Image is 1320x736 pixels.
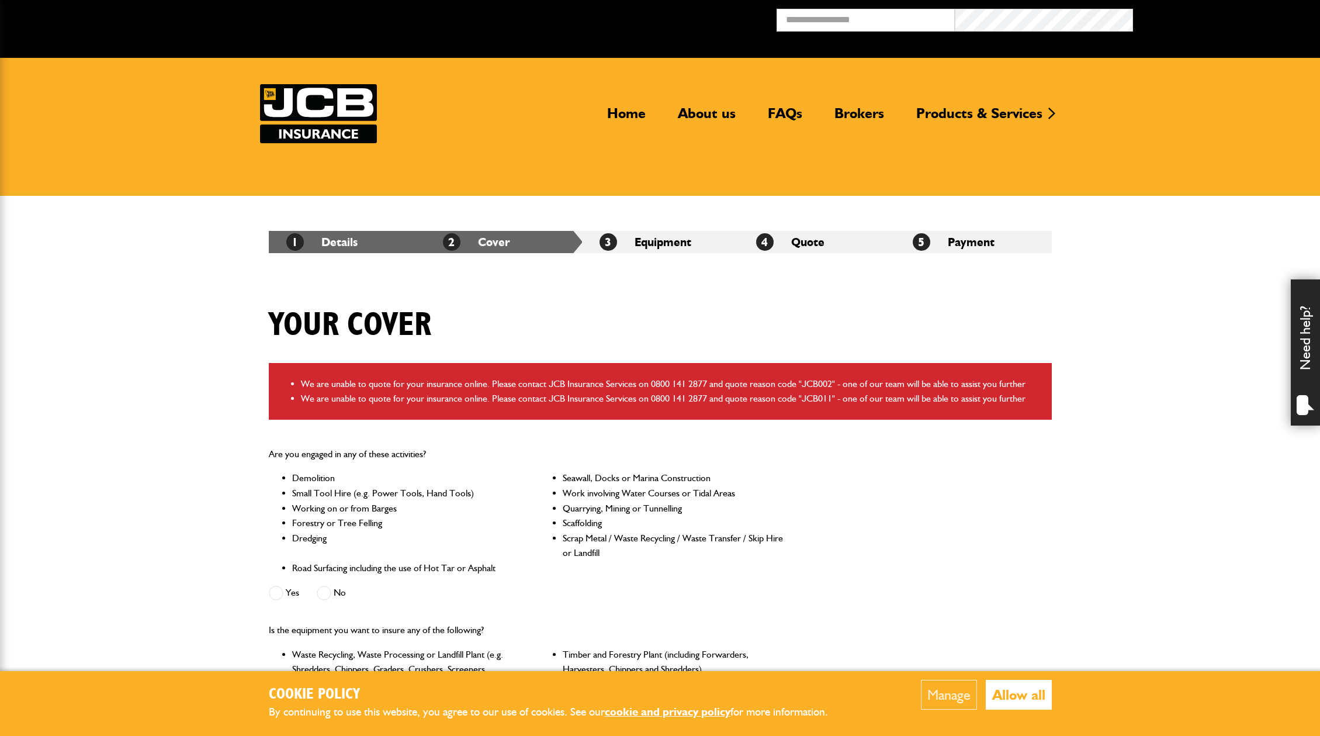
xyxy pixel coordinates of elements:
button: Manage [921,680,977,710]
li: We are unable to quote for your insurance online. Please contact JCB Insurance Services on 0800 1... [301,376,1043,392]
li: Waste Recycling, Waste Processing or Landfill Plant (e.g. Shredders, Chippers, Graders, Crushers,... [292,647,514,692]
a: Brokers [826,105,893,132]
p: Are you engaged in any of these activities? [269,447,785,462]
h2: Cookie Policy [269,686,847,704]
li: Payment [895,231,1052,253]
li: Scrap Metal / Waste Recycling / Waste Transfer / Skip Hire or Landfill [563,531,784,561]
h1: Your cover [269,306,431,345]
li: Timber and Forestry Plant (including Forwarders, Harvesters, Chippers and Shredders) [563,647,784,692]
div: Need help? [1291,279,1320,426]
li: Demolition [292,471,514,486]
button: Broker Login [1133,9,1311,27]
span: 4 [756,233,774,251]
li: Scaffolding [563,516,784,531]
a: FAQs [759,105,811,132]
p: By continuing to use this website, you agree to our use of cookies. See our for more information. [269,703,847,721]
li: Dredging [292,531,514,561]
li: Working on or from Barges [292,501,514,516]
span: 1 [286,233,304,251]
span: 3 [600,233,617,251]
img: JCB Insurance Services logo [260,84,377,143]
a: JCB Insurance Services [260,84,377,143]
li: Seawall, Docks or Marina Construction [563,471,784,486]
a: cookie and privacy policy [605,705,730,718]
li: Equipment [582,231,739,253]
li: Road Surfacing including the use of Hot Tar or Asphalt [292,561,514,576]
li: Quarrying, Mining or Tunnelling [563,501,784,516]
span: 5 [913,233,930,251]
span: 2 [443,233,460,251]
a: Products & Services [907,105,1051,132]
button: Allow all [986,680,1052,710]
li: We are unable to quote for your insurance online. Please contact JCB Insurance Services on 0800 1... [301,391,1043,406]
li: Cover [425,231,582,253]
a: 1Details [286,235,358,249]
a: Home [598,105,654,132]
label: No [317,586,346,600]
label: Yes [269,586,299,600]
a: About us [669,105,744,132]
li: Quote [739,231,895,253]
li: Work involving Water Courses or Tidal Areas [563,486,784,501]
p: Is the equipment you want to insure any of the following? [269,623,785,638]
li: Forestry or Tree Felling [292,516,514,531]
li: Small Tool Hire (e.g. Power Tools, Hand Tools) [292,486,514,501]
